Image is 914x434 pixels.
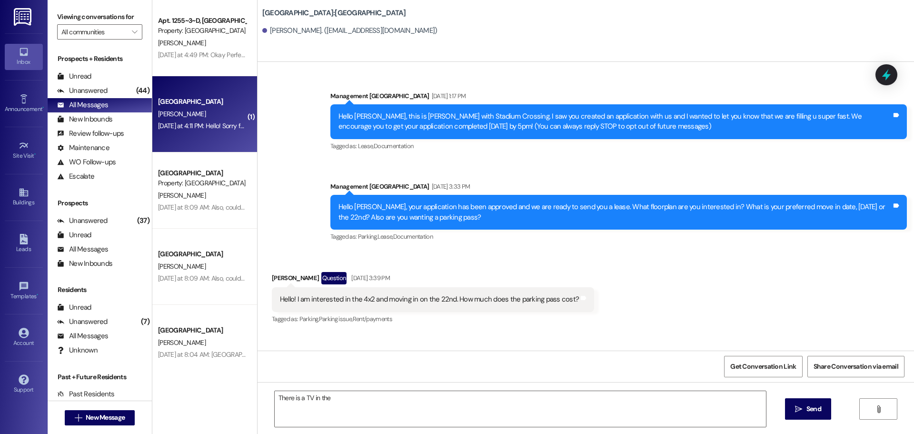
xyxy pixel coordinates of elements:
[806,404,821,414] span: Send
[319,315,353,323] span: Parking issue ,
[158,50,288,59] div: [DATE] at 4:49 PM: Okay Perfect! You are all set
[57,244,108,254] div: All Messages
[374,142,414,150] span: Documentation
[5,372,43,397] a: Support
[86,413,125,423] span: New Message
[14,8,33,26] img: ResiDesk Logo
[48,198,152,208] div: Prospects
[42,104,44,111] span: •
[158,39,206,47] span: [PERSON_NAME]
[5,278,43,304] a: Templates •
[795,405,802,413] i: 
[57,259,112,269] div: New Inbounds
[158,249,246,259] div: [GEOGRAPHIC_DATA]
[785,398,831,420] button: Send
[57,10,142,24] label: Viewing conversations for
[262,26,437,36] div: [PERSON_NAME]. ([EMAIL_ADDRESS][DOMAIN_NAME])
[5,44,43,70] a: Inbox
[57,157,116,167] div: WO Follow-ups
[57,216,108,226] div: Unanswered
[34,151,36,158] span: •
[280,294,579,304] div: Hello! I am interested in the 4x2 and moving in on the 22nd. How much does the parking pass cost?
[5,184,43,210] a: Buildings
[158,97,246,107] div: [GEOGRAPHIC_DATA]
[65,410,135,425] button: New Message
[5,325,43,351] a: Account
[338,111,892,132] div: Hello [PERSON_NAME], this is [PERSON_NAME] with Stadium Crossing. I saw you created an applicatio...
[158,325,246,335] div: [GEOGRAPHIC_DATA]
[158,338,206,347] span: [PERSON_NAME]
[48,54,152,64] div: Prospects + Residents
[5,231,43,257] a: Leads
[158,121,442,130] div: [DATE] at 4:11 PM: Hello! Sorry for so many questions, I was just wondering if we will have a TV ...
[57,172,94,182] div: Escalate
[358,142,374,150] span: Lease ,
[75,414,82,422] i: 
[48,285,152,295] div: Residents
[875,405,882,413] i: 
[330,230,907,243] div: Tagged as:
[330,91,907,104] div: Management [GEOGRAPHIC_DATA]
[158,16,246,26] div: Apt. 1255~3~D, [GEOGRAPHIC_DATA]
[807,356,904,377] button: Share Conversation via email
[814,362,898,372] span: Share Conversation via email
[57,114,112,124] div: New Inbounds
[338,202,892,222] div: Hello [PERSON_NAME], your application has been approved and we are ready to send you a lease. Wha...
[724,356,802,377] button: Get Conversation Link
[378,232,393,241] span: Lease ,
[158,203,668,212] div: [DATE] at 8:09 AM: Also, could you describe what color and brand your vacuum was? Because I don't...
[330,139,907,153] div: Tagged as:
[730,362,796,372] span: Get Conversation Link
[139,314,152,329] div: (7)
[57,303,91,313] div: Unread
[272,272,594,287] div: [PERSON_NAME]
[358,232,378,241] span: Parking ,
[321,272,347,284] div: Question
[57,86,108,96] div: Unanswered
[57,230,91,240] div: Unread
[158,350,778,359] div: [DATE] at 8:04 AM: [GEOGRAPHIC_DATA][PERSON_NAME], we cannot move you in on the 17th because we a...
[262,8,406,18] b: [GEOGRAPHIC_DATA]: [GEOGRAPHIC_DATA]
[349,273,390,283] div: [DATE] 3:39 PM
[158,274,668,283] div: [DATE] at 8:09 AM: Also, could you describe what color and brand your vacuum was? Because I don't...
[57,331,108,341] div: All Messages
[57,100,108,110] div: All Messages
[158,178,246,188] div: Property: [GEOGRAPHIC_DATA]
[57,345,98,355] div: Unknown
[48,372,152,382] div: Past + Future Residents
[5,138,43,163] a: Site Visit •
[57,71,91,81] div: Unread
[158,262,206,271] span: [PERSON_NAME]
[158,168,246,178] div: [GEOGRAPHIC_DATA]
[299,315,319,323] span: Parking ,
[429,91,466,101] div: [DATE] 1:17 PM
[353,315,393,323] span: Rent/payments
[158,26,246,36] div: Property: [GEOGRAPHIC_DATA]
[330,182,907,195] div: Management [GEOGRAPHIC_DATA]
[134,83,152,98] div: (44)
[158,110,206,118] span: [PERSON_NAME]
[57,389,115,399] div: Past Residents
[429,182,470,192] div: [DATE] 3:33 PM
[132,28,137,36] i: 
[272,312,594,326] div: Tagged as:
[158,191,206,200] span: [PERSON_NAME]
[393,232,433,241] span: Documentation
[135,213,152,228] div: (37)
[61,24,127,40] input: All communities
[275,391,766,427] textarea: There is a TV in the
[37,292,38,298] span: •
[57,129,124,139] div: Review follow-ups
[57,317,108,327] div: Unanswered
[57,143,109,153] div: Maintenance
